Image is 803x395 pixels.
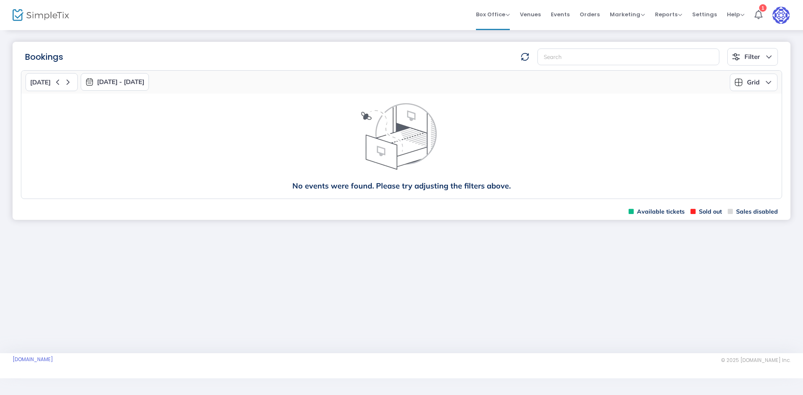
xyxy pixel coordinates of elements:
img: monthly [85,78,94,86]
span: Reports [655,10,682,18]
span: Available tickets [629,208,685,216]
span: Events [551,4,570,25]
span: Sales disabled [728,208,778,216]
img: face thinking [296,102,507,182]
span: © 2025 [DOMAIN_NAME] Inc. [721,357,790,364]
a: [DOMAIN_NAME] [13,356,53,363]
span: Venues [520,4,541,25]
span: Settings [692,4,717,25]
img: filter [732,53,740,61]
m-panel-title: Bookings [25,51,63,63]
span: Orders [580,4,600,25]
span: Box Office [476,10,510,18]
button: [DATE] - [DATE] [81,73,149,91]
span: Marketing [610,10,645,18]
button: Filter [727,48,778,66]
button: Grid [730,74,777,91]
span: No events were found. Please try adjusting the filters above. [292,182,511,190]
img: refresh-data [521,53,529,61]
span: Help [727,10,744,18]
span: [DATE] [30,79,51,86]
div: 1 [759,4,767,12]
input: Search [537,48,719,66]
img: grid [734,78,743,87]
span: Sold out [690,208,722,216]
button: [DATE] [26,73,78,91]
